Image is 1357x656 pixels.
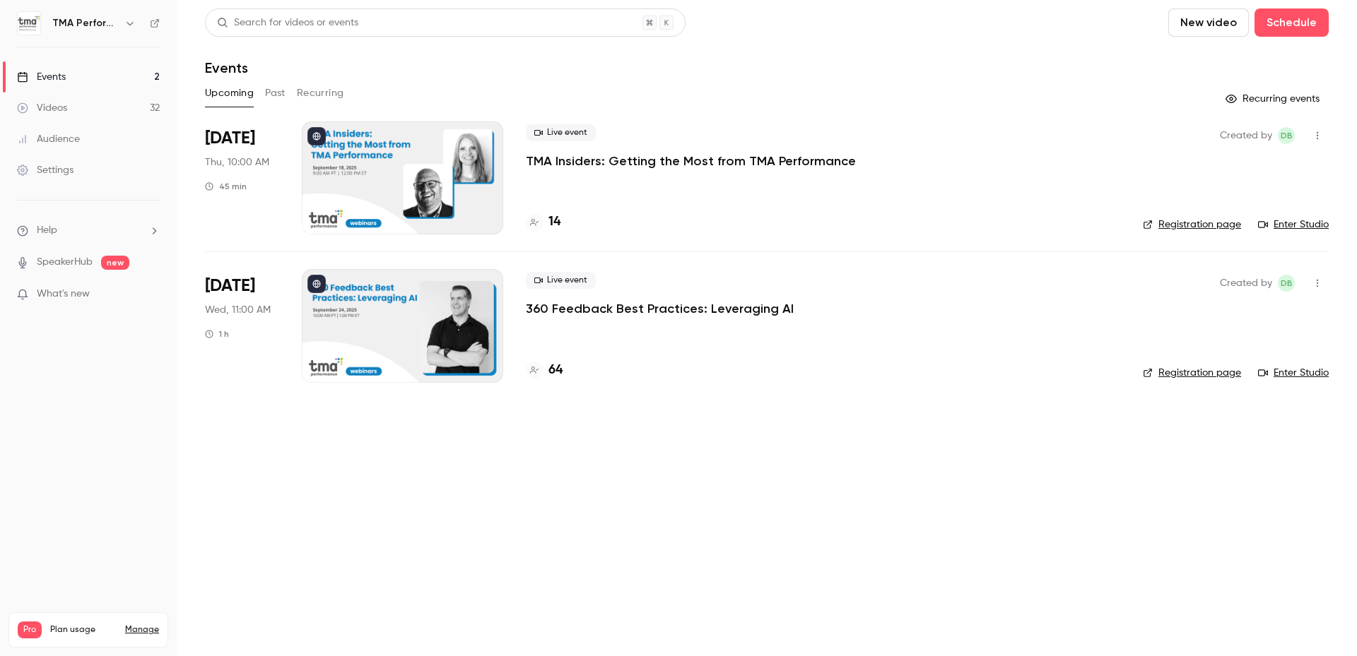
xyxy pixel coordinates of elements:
[101,256,129,270] span: new
[205,127,255,150] span: [DATE]
[1143,217,1241,232] a: Registration page
[18,12,40,35] img: TMA Performance (formerly DecisionWise)
[217,16,358,30] div: Search for videos or events
[17,132,80,146] div: Audience
[526,272,596,289] span: Live event
[37,255,93,270] a: SpeakerHub
[17,101,67,115] div: Videos
[548,361,563,380] h4: 64
[1220,275,1272,292] span: Created by
[205,155,269,169] span: Thu, 10:00 AM
[17,70,66,84] div: Events
[205,181,247,192] div: 45 min
[125,624,159,636] a: Manage
[548,213,560,232] h4: 14
[1281,275,1293,292] span: DB
[1255,8,1329,37] button: Schedule
[526,361,563,380] a: 64
[265,82,286,105] button: Past
[1281,127,1293,144] span: DB
[205,328,229,340] div: 1 h
[17,223,160,238] li: help-dropdown-opener
[143,288,160,301] iframe: Noticeable Trigger
[205,303,271,317] span: Wed, 11:00 AM
[205,275,255,297] span: [DATE]
[18,621,42,638] span: Pro
[37,287,90,302] span: What's new
[1278,275,1295,292] span: Devin Black
[526,153,856,169] a: TMA Insiders: Getting the Most from TMA Performance
[205,59,248,76] h1: Events
[1258,366,1329,380] a: Enter Studio
[50,624,117,636] span: Plan usage
[1143,366,1241,380] a: Registration page
[1258,217,1329,232] a: Enter Studio
[17,163,74,177] div: Settings
[526,213,560,232] a: 14
[205,269,279,382] div: Sep 24 Wed, 11:00 AM (America/Denver)
[526,300,794,317] a: 360 Feedback Best Practices: Leveraging AI
[297,82,344,105] button: Recurring
[526,124,596,141] span: Live event
[52,16,119,30] h6: TMA Performance (formerly DecisionWise)
[1219,88,1329,110] button: Recurring events
[1220,127,1272,144] span: Created by
[205,121,279,234] div: Sep 18 Thu, 10:00 AM (America/Denver)
[1278,127,1295,144] span: Devin Black
[37,223,57,238] span: Help
[205,82,254,105] button: Upcoming
[1168,8,1249,37] button: New video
